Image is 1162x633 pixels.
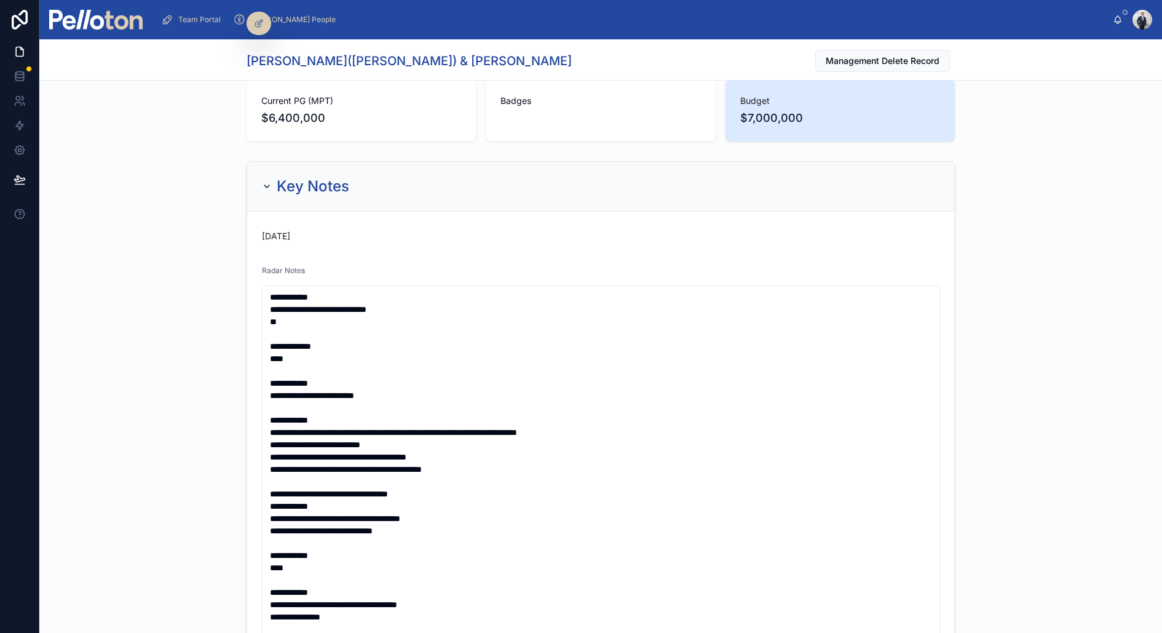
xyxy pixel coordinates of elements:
[262,230,290,242] p: [DATE]
[178,15,221,25] span: Team Portal
[49,10,143,30] img: App logo
[277,177,349,196] h2: Key Notes
[815,50,950,72] button: Management Delete Record
[250,15,336,25] span: [PERSON_NAME] People
[740,109,940,127] span: $7,000,000
[261,95,461,107] span: Current PG (MPT)
[261,109,461,127] span: $6,400,000
[229,9,344,31] a: [PERSON_NAME] People
[152,6,1113,33] div: scrollable content
[740,95,940,107] span: Budget
[500,95,700,107] span: Badges
[262,266,305,275] span: Radar Notes
[247,52,572,70] h1: [PERSON_NAME]([PERSON_NAME]) & [PERSON_NAME]
[826,55,939,67] span: Management Delete Record
[157,9,229,31] a: Team Portal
